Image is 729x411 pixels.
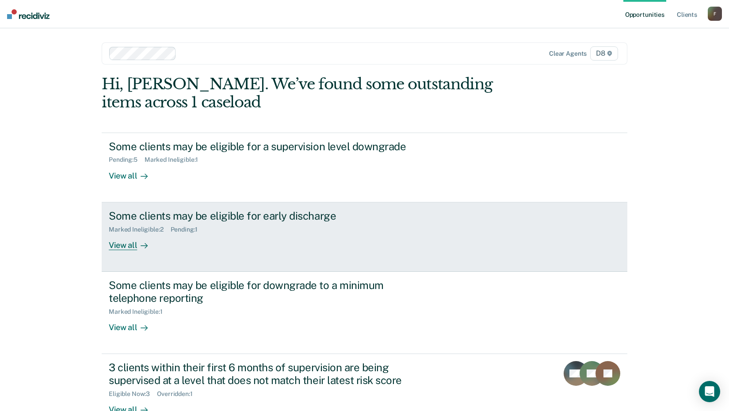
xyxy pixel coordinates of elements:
div: View all [109,164,158,181]
div: Pending : 5 [109,156,145,164]
div: 3 clients within their first 6 months of supervision are being supervised at a level that does no... [109,361,419,387]
div: Marked Ineligible : 1 [109,308,169,316]
div: Marked Ineligible : 1 [145,156,205,164]
a: Some clients may be eligible for a supervision level downgradePending:5Marked Ineligible:1View all [102,133,627,202]
img: Recidiviz [7,9,50,19]
div: Open Intercom Messenger [699,381,720,402]
div: Hi, [PERSON_NAME]. We’ve found some outstanding items across 1 caseload [102,75,522,111]
div: Eligible Now : 3 [109,390,157,398]
div: Overridden : 1 [157,390,199,398]
div: View all [109,233,158,250]
div: Marked Ineligible : 2 [109,226,170,233]
span: D8 [590,46,618,61]
div: Some clients may be eligible for a supervision level downgrade [109,140,419,153]
div: Pending : 1 [171,226,205,233]
div: Some clients may be eligible for early discharge [109,209,419,222]
a: Some clients may be eligible for early dischargeMarked Ineligible:2Pending:1View all [102,202,627,272]
button: F [708,7,722,21]
div: Some clients may be eligible for downgrade to a minimum telephone reporting [109,279,419,304]
div: Clear agents [549,50,587,57]
a: Some clients may be eligible for downgrade to a minimum telephone reportingMarked Ineligible:1Vie... [102,272,627,354]
div: View all [109,315,158,332]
